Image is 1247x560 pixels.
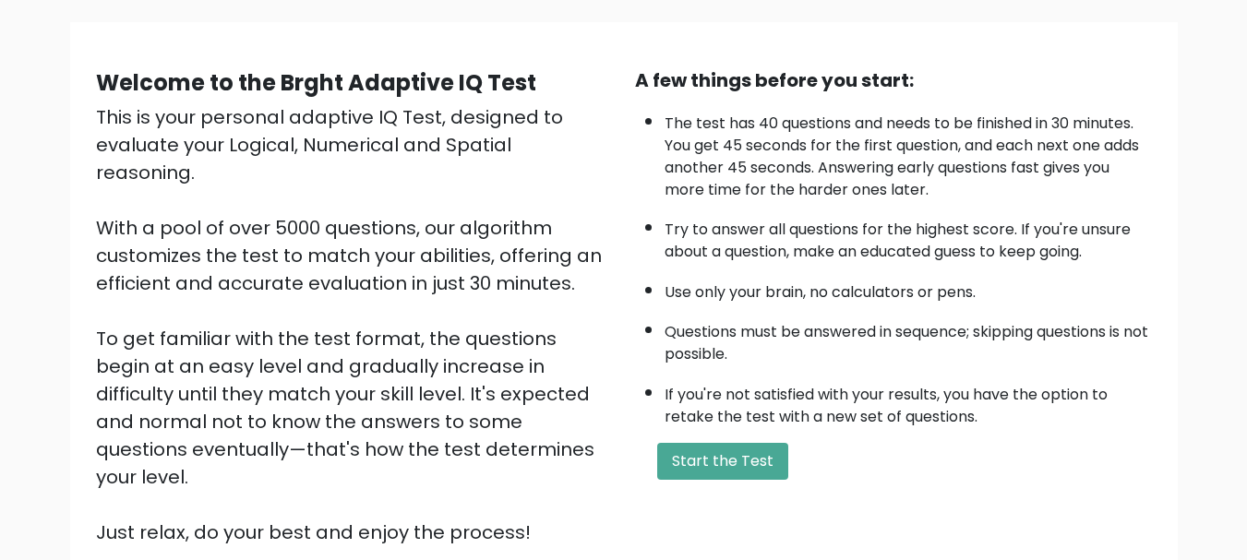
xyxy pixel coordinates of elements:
div: A few things before you start: [635,66,1152,94]
b: Welcome to the Brght Adaptive IQ Test [96,67,536,98]
li: Use only your brain, no calculators or pens. [665,272,1152,304]
li: Try to answer all questions for the highest score. If you're unsure about a question, make an edu... [665,209,1152,263]
button: Start the Test [657,443,788,480]
li: The test has 40 questions and needs to be finished in 30 minutes. You get 45 seconds for the firs... [665,103,1152,201]
li: If you're not satisfied with your results, you have the option to retake the test with a new set ... [665,375,1152,428]
div: This is your personal adaptive IQ Test, designed to evaluate your Logical, Numerical and Spatial ... [96,103,613,546]
li: Questions must be answered in sequence; skipping questions is not possible. [665,312,1152,365]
